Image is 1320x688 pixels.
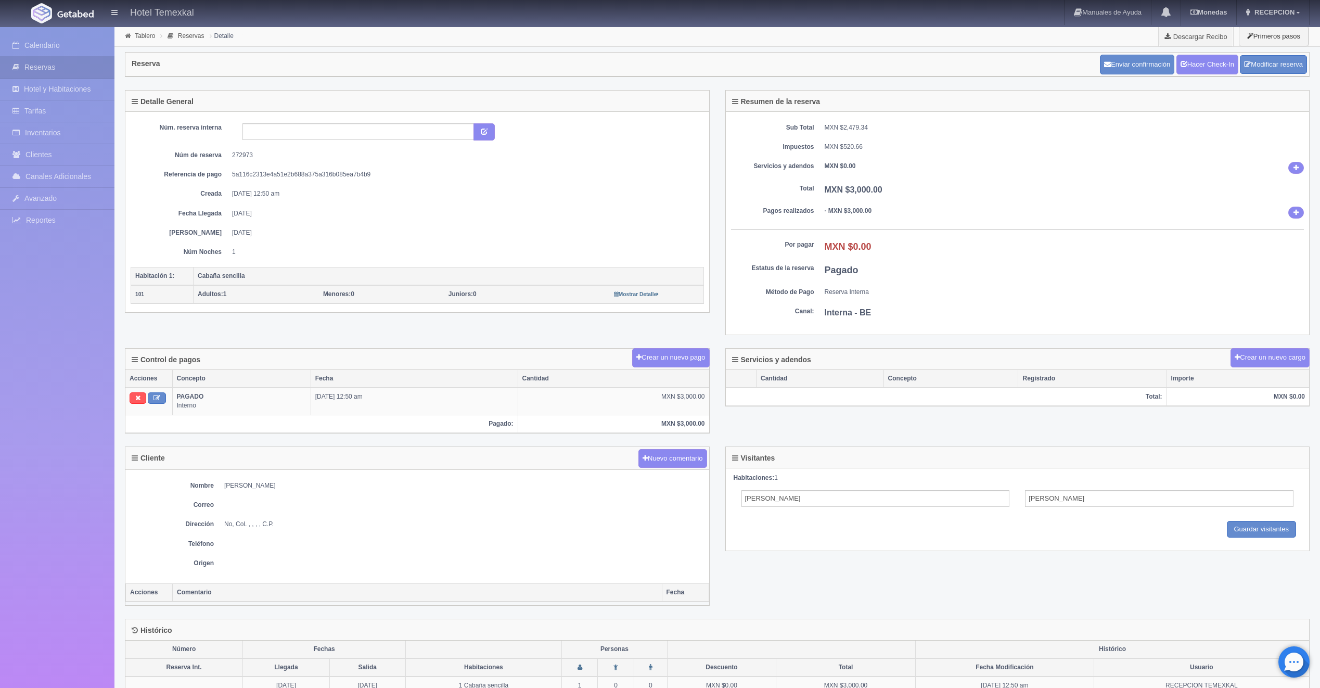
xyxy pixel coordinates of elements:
th: Personas [561,641,667,658]
th: MXN $3,000.00 [518,415,709,432]
button: Crear un nuevo cargo [1231,348,1310,367]
dd: 1 [232,248,696,257]
b: Interna - BE [825,308,872,317]
b: MXN $3,000.00 [825,185,882,194]
dd: MXN $520.66 [825,143,1304,151]
th: MXN $0.00 [1167,388,1309,406]
span: 0 [323,290,354,298]
dt: Pagos realizados [731,207,814,215]
input: Nombre del Adulto [741,490,1010,507]
b: Pagado [825,265,858,275]
dt: Fecha Llegada [138,209,222,218]
th: Número [125,641,243,658]
th: Salida [329,658,405,677]
button: Nuevo comentario [638,449,707,468]
div: 1 [734,474,1302,482]
strong: Juniors: [448,290,473,298]
input: Guardar visitantes [1227,521,1297,538]
th: Habitaciones [405,658,561,677]
a: Modificar reserva [1240,55,1307,74]
h4: Detalle General [132,98,194,106]
small: Mostrar Detalle [614,291,659,297]
th: Reserva Int. [125,658,243,677]
dt: Dirección [131,520,214,529]
input: Apellidos del Adulto [1025,490,1293,507]
h4: Control de pagos [132,356,200,364]
strong: Menores: [323,290,351,298]
dt: Núm Noches [138,248,222,257]
a: Hacer Check-In [1176,55,1238,74]
dd: [DATE] [232,228,696,237]
dt: Impuestos [731,143,814,151]
dd: [DATE] 12:50 am [232,189,696,198]
h4: Servicios y adendos [732,356,811,364]
strong: Adultos: [198,290,223,298]
b: MXN $0.00 [825,241,872,252]
b: MXN $0.00 [825,162,856,170]
dd: MXN $2,479.34 [825,123,1304,132]
dd: [PERSON_NAME] [224,481,704,490]
th: Acciones [126,583,173,602]
dd: Reserva Interna [825,288,1304,297]
button: Enviar confirmación [1100,55,1174,74]
h4: Hotel Temexkal [130,5,194,18]
h4: Histórico [132,627,172,634]
img: Getabed [57,10,94,18]
button: Crear un nuevo pago [632,348,709,367]
span: 1 [198,290,226,298]
dt: Creada [138,189,222,198]
th: Importe [1167,370,1309,388]
b: Monedas [1190,8,1227,16]
th: Registrado [1018,370,1167,388]
th: Fechas [243,641,406,658]
small: 101 [135,291,144,297]
th: Concepto [172,370,311,388]
th: Llegada [243,658,329,677]
a: Descargar Recibo [1159,26,1233,47]
b: Habitación 1: [135,272,174,279]
th: Histórico [916,641,1309,658]
th: Usuario [1094,658,1309,677]
dd: [DATE] [232,209,696,218]
h4: Visitantes [732,454,775,462]
dt: Estatus de la reserva [731,264,814,273]
th: Descuento [667,658,776,677]
th: Cantidad [757,370,884,388]
h4: Cliente [132,454,165,462]
h4: Resumen de la reserva [732,98,821,106]
th: Cabaña sencilla [194,267,704,285]
dt: Nombre [131,481,214,490]
button: Primeros pasos [1239,26,1309,46]
th: Fecha [311,370,518,388]
th: Comentario [173,583,662,602]
th: Total: [726,388,1167,406]
a: Reservas [178,32,204,40]
dt: Referencia de pago [138,170,222,179]
b: - MXN $3,000.00 [825,207,872,214]
dt: Núm de reserva [138,151,222,160]
th: Total [776,658,916,677]
dd: 272973 [232,151,696,160]
dt: Origen [131,559,214,568]
dt: Canal: [731,307,814,316]
dt: [PERSON_NAME] [138,228,222,237]
dt: Correo [131,501,214,509]
h4: Reserva [132,60,160,68]
dt: Total [731,184,814,193]
th: Cantidad [518,370,709,388]
td: MXN $3,000.00 [518,388,709,415]
dt: Por pagar [731,240,814,249]
b: PAGADO [177,393,204,400]
span: RECEPCION [1252,8,1295,16]
dt: Núm. reserva interna [138,123,222,132]
dt: Método de Pago [731,288,814,297]
dd: No, Col. , , , , C.P. [224,520,704,529]
a: Mostrar Detalle [614,290,659,298]
th: Fecha [662,583,709,602]
th: Concepto [883,370,1018,388]
th: Acciones [125,370,172,388]
dd: 5a116c2313e4a51e2b688a375a316b085ea7b4b9 [232,170,696,179]
dt: Teléfono [131,540,214,549]
a: Tablero [135,32,155,40]
dt: Servicios y adendos [731,162,814,171]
